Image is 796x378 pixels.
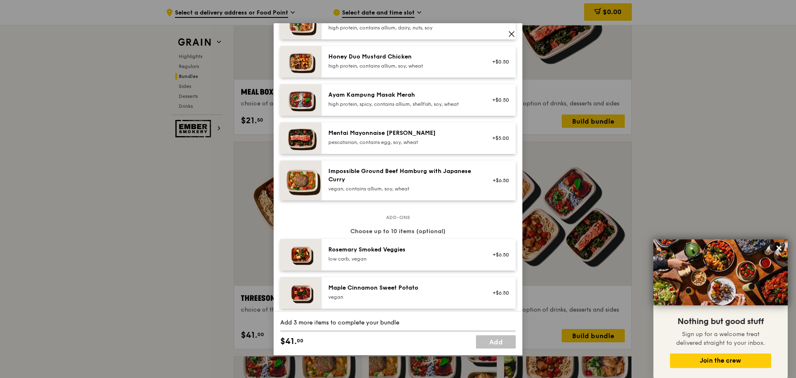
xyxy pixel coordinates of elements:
[328,256,477,262] div: low carb, vegan
[280,46,322,78] img: daily_normal_Honey_Duo_Mustard_Chicken__Horizontal_.jpg
[487,177,509,184] div: +$6.50
[297,337,303,344] span: 00
[487,97,509,103] div: +$0.50
[328,139,477,146] div: pescatarian, contains egg, soy, wheat
[328,53,477,61] div: Honey Duo Mustard Chicken
[653,239,788,305] img: DSC07876-Edit02-Large.jpeg
[328,101,477,107] div: high protein, spicy, contains allium, shellfish, soy, wheat
[328,24,477,31] div: high protein, contains allium, dairy, nuts, soy
[772,241,786,255] button: Close
[328,246,477,254] div: Rosemary Smoked Veggies
[487,251,509,258] div: +$6.50
[476,335,516,349] a: Add
[280,227,516,236] div: Choose up to 10 items (optional)
[676,331,765,346] span: Sign up for a welcome treat delivered straight to your inbox.
[280,277,322,309] img: daily_normal_Maple_Cinnamon_Sweet_Potato__Horizontal_.jpg
[328,63,477,69] div: high protein, contains allium, soy, wheat
[280,319,516,327] div: Add 3 more items to complete your bundle
[328,91,477,99] div: Ayam Kampung Masak Merah
[280,122,322,154] img: daily_normal_Mentai-Mayonnaise-Aburi-Salmon-HORZ.jpg
[328,129,477,137] div: Mentai Mayonnaise [PERSON_NAME]
[487,59,509,65] div: +$0.50
[487,135,509,141] div: +$5.00
[487,290,509,296] div: +$6.50
[280,84,322,116] img: daily_normal_Ayam_Kampung_Masak_Merah_Horizontal_.jpg
[328,284,477,292] div: Maple Cinnamon Sweet Potato
[677,317,764,327] span: Nothing but good stuff
[280,239,322,271] img: daily_normal_Thyme-Rosemary-Zucchini-HORZ.jpg
[328,294,477,300] div: vegan
[280,161,322,200] img: daily_normal_HORZ-Impossible-Hamburg-With-Japanese-Curry.jpg
[328,167,477,184] div: Impossible Ground Beef Hamburg with Japanese Curry
[670,354,771,368] button: Join the crew
[328,185,477,192] div: vegan, contains allium, soy, wheat
[280,8,322,39] img: daily_normal_HORZ-Grilled-Farm-Fresh-Chicken.jpg
[383,214,413,221] span: Add-ons
[280,335,297,348] span: $41.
